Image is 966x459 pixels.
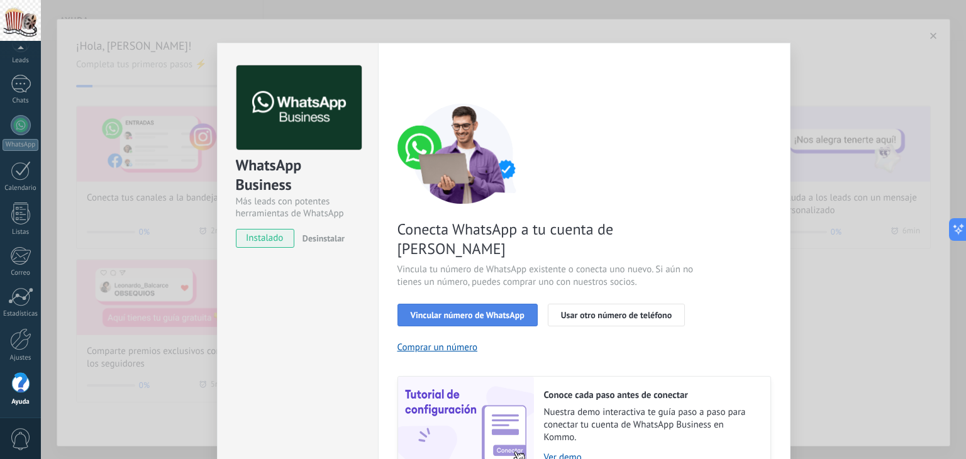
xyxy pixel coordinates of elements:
[3,97,39,105] div: Chats
[236,196,360,219] div: Más leads con potentes herramientas de WhatsApp
[236,155,360,196] div: WhatsApp Business
[3,310,39,318] div: Estadísticas
[303,233,345,244] span: Desinstalar
[236,65,362,150] img: logo_main.png
[3,269,39,277] div: Correo
[236,229,294,248] span: instalado
[297,229,345,248] button: Desinstalar
[397,219,697,258] span: Conecta WhatsApp a tu cuenta de [PERSON_NAME]
[3,184,39,192] div: Calendario
[397,263,697,289] span: Vincula tu número de WhatsApp existente o conecta uno nuevo. Si aún no tienes un número, puedes c...
[3,57,39,65] div: Leads
[544,406,758,444] span: Nuestra demo interactiva te guía paso a paso para conectar tu cuenta de WhatsApp Business en Kommo.
[3,354,39,362] div: Ajustes
[3,228,39,236] div: Listas
[3,398,39,406] div: Ayuda
[397,103,530,204] img: connect number
[561,311,672,319] span: Usar otro número de teléfono
[548,304,685,326] button: Usar otro número de teléfono
[544,389,758,401] h2: Conoce cada paso antes de conectar
[397,304,538,326] button: Vincular número de WhatsApp
[411,311,525,319] span: Vincular número de WhatsApp
[397,341,478,353] button: Comprar un número
[3,139,38,151] div: WhatsApp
